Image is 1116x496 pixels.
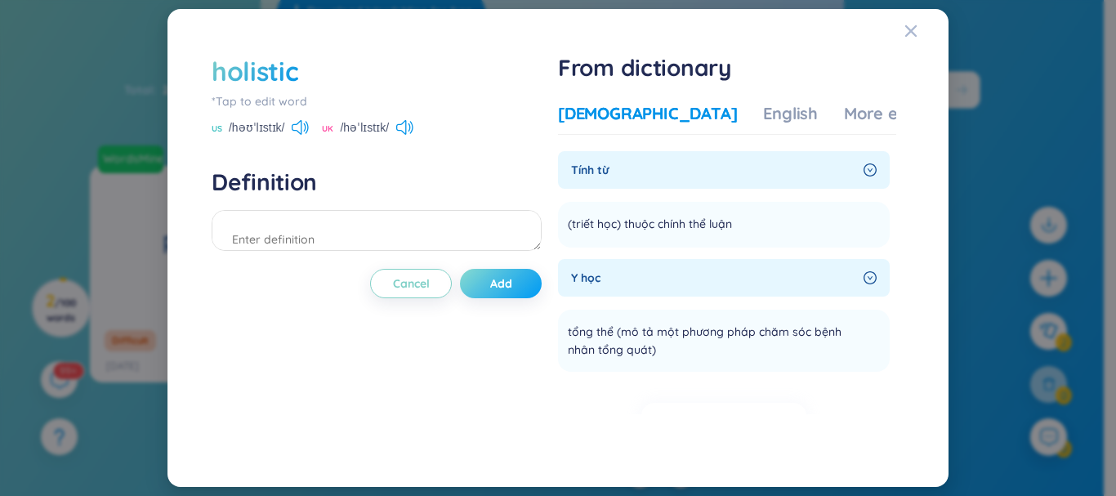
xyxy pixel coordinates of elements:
div: *Tap to edit word [212,92,542,110]
button: Close [904,9,949,53]
span: Cancel [393,275,430,292]
span: (triết học) thuộc chính thể luận [568,215,732,235]
h4: Definition [212,168,542,197]
span: Add [490,275,512,292]
span: right-circle [864,163,877,177]
span: Tính từ [571,161,857,179]
span: UK [322,123,333,136]
span: US [212,123,222,136]
span: right-circle [864,271,877,284]
div: [DEMOGRAPHIC_DATA] [558,102,737,125]
h1: From dictionary [558,53,896,83]
div: holistic [212,53,298,89]
span: Y học [571,269,857,287]
div: More examples [844,102,962,125]
div: English [763,102,818,125]
span: tổng thể (mô tả một phương pháp chăm sóc bệnh nhân tổng quát) [568,323,859,359]
span: /həˈlɪstɪk/ [340,118,389,136]
span: /həʊˈlɪstɪk/ [229,118,285,136]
